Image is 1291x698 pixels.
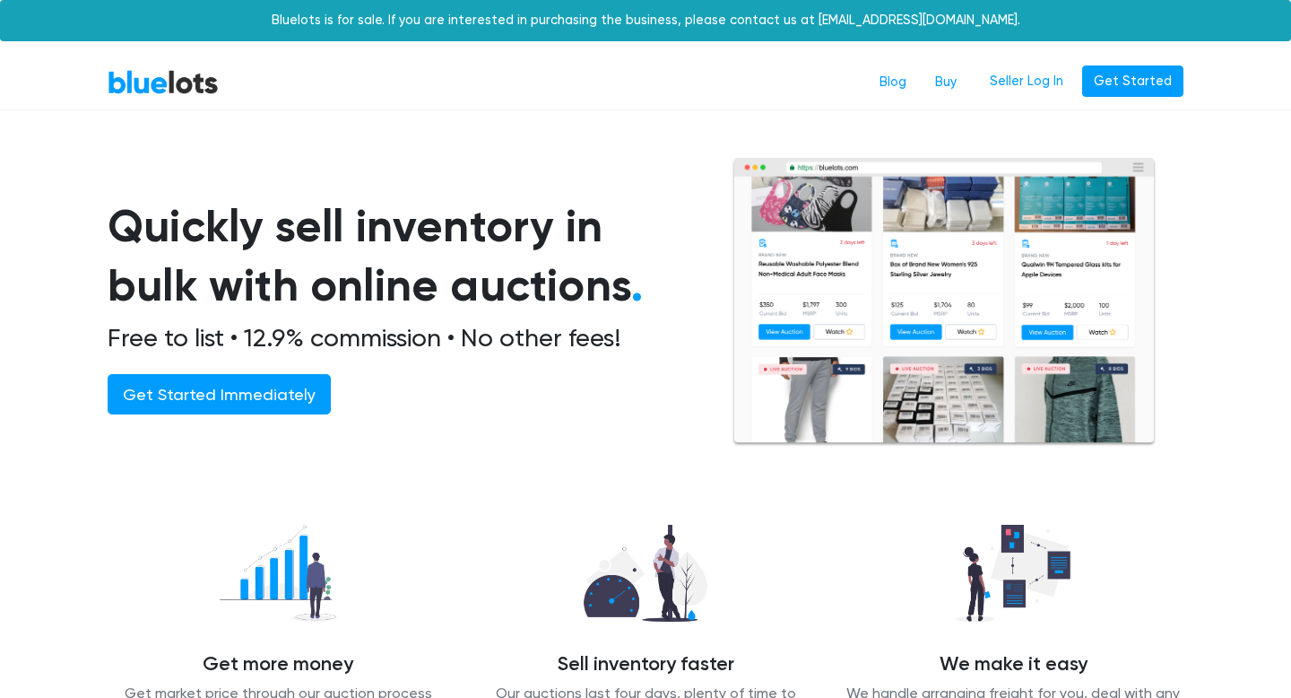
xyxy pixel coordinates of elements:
span: . [631,258,643,312]
h4: We make it easy [843,653,1183,676]
img: we_manage-77d26b14627abc54d025a00e9d5ddefd645ea4957b3cc0d2b85b0966dac19dae.png [941,515,1085,632]
img: browserlots-effe8949e13f0ae0d7b59c7c387d2f9fb811154c3999f57e71a08a1b8b46c466.png [732,157,1157,447]
img: sell_faster-bd2504629311caa3513348c509a54ef7601065d855a39eafb26c6393f8aa8a46.png [569,515,723,632]
h4: Get more money [108,653,448,676]
h1: Quickly sell inventory in bulk with online auctions [108,196,689,316]
a: Get Started [1082,65,1183,98]
a: Buy [921,65,971,100]
a: Seller Log In [978,65,1075,98]
h2: Free to list • 12.9% commission • No other fees! [108,323,689,353]
a: BlueLots [108,69,219,95]
a: Blog [865,65,921,100]
img: recover_more-49f15717009a7689fa30a53869d6e2571c06f7df1acb54a68b0676dd95821868.png [204,515,351,632]
a: Get Started Immediately [108,374,331,414]
h4: Sell inventory faster [475,653,816,676]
